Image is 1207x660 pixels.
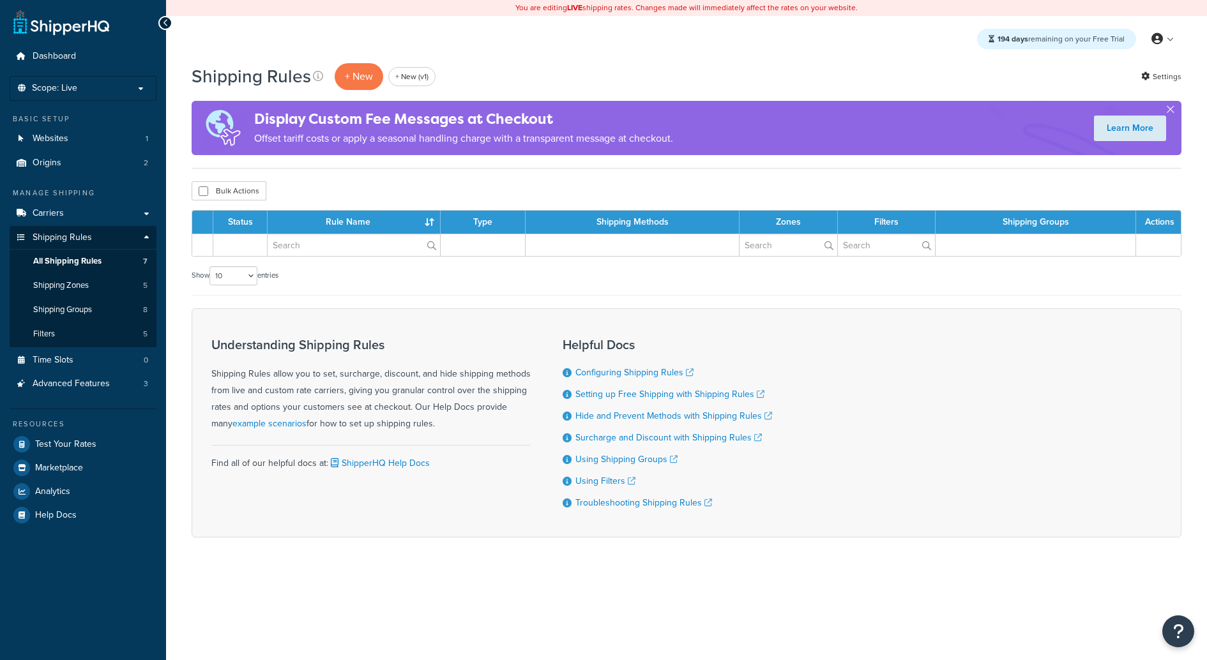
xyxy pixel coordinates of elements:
span: 5 [143,329,148,340]
a: Settings [1141,68,1181,86]
th: Shipping Methods [526,211,740,234]
a: Analytics [10,480,156,503]
a: ShipperHQ Home [13,10,109,35]
button: Open Resource Center [1162,615,1194,647]
div: Basic Setup [10,114,156,124]
span: Marketplace [35,463,83,474]
a: Dashboard [10,45,156,68]
a: Origins 2 [10,151,156,175]
span: Dashboard [33,51,76,62]
span: Analytics [35,486,70,497]
h4: Display Custom Fee Messages at Checkout [254,109,673,130]
span: Websites [33,133,68,144]
img: duties-banner-06bc72dcb5fe05cb3f9472aba00be2ae8eb53ab6f0d8bb03d382ba314ac3c341.png [192,101,254,155]
span: 7 [143,256,148,267]
a: Test Your Rates [10,433,156,456]
th: Filters [838,211,936,234]
span: 3 [144,379,148,389]
li: Shipping Groups [10,298,156,322]
a: ShipperHQ Help Docs [328,456,430,470]
span: Shipping Rules [33,232,92,243]
button: Bulk Actions [192,181,266,200]
h3: Understanding Shipping Rules [211,338,531,352]
th: Type [441,211,526,234]
label: Show entries [192,266,278,285]
span: Test Your Rates [35,439,96,450]
a: Advanced Features 3 [10,372,156,396]
div: Manage Shipping [10,188,156,199]
strong: 194 days [998,33,1028,45]
input: Search [740,234,837,256]
span: 2 [144,158,148,169]
span: 1 [146,133,148,144]
input: Search [838,234,935,256]
a: Using Filters [575,474,635,488]
p: Offset tariff costs or apply a seasonal handling charge with a transparent message at checkout. [254,130,673,147]
a: Filters 5 [10,322,156,346]
a: + New (v1) [388,67,436,86]
h3: Helpful Docs [563,338,772,352]
li: Advanced Features [10,372,156,396]
li: Websites [10,127,156,151]
div: Find all of our helpful docs at: [211,445,531,472]
th: Status [213,211,268,234]
a: All Shipping Rules 7 [10,250,156,273]
div: Shipping Rules allow you to set, surcharge, discount, and hide shipping methods from live and cus... [211,338,531,432]
a: Websites 1 [10,127,156,151]
span: Origins [33,158,61,169]
li: Origins [10,151,156,175]
span: 5 [143,280,148,291]
li: Time Slots [10,349,156,372]
input: Search [268,234,440,256]
a: Time Slots 0 [10,349,156,372]
th: Actions [1136,211,1181,234]
span: Time Slots [33,355,73,366]
a: Setting up Free Shipping with Shipping Rules [575,387,764,401]
li: Shipping Zones [10,274,156,297]
a: Using Shipping Groups [575,453,678,466]
div: remaining on your Free Trial [977,29,1136,49]
p: + New [335,63,383,89]
span: Advanced Features [33,379,110,389]
span: 8 [143,304,148,315]
span: 0 [144,355,148,366]
span: Carriers [33,208,64,219]
div: Resources [10,419,156,430]
li: All Shipping Rules [10,250,156,273]
a: Troubleshooting Shipping Rules [575,496,712,509]
a: Marketplace [10,456,156,479]
span: Help Docs [35,510,77,521]
th: Shipping Groups [936,211,1136,234]
a: Help Docs [10,504,156,527]
a: example scenarios [232,417,307,430]
a: Hide and Prevent Methods with Shipping Rules [575,409,772,423]
b: LIVE [567,2,582,13]
a: Shipping Rules [10,226,156,250]
span: Scope: Live [32,83,77,94]
th: Zones [740,211,838,234]
span: All Shipping Rules [33,256,102,267]
a: Configuring Shipping Rules [575,366,694,379]
a: Shipping Groups 8 [10,298,156,322]
span: Shipping Groups [33,304,92,315]
span: Shipping Zones [33,280,89,291]
h1: Shipping Rules [192,64,311,89]
a: Learn More [1094,116,1166,141]
a: Carriers [10,202,156,225]
span: Filters [33,329,55,340]
select: Showentries [209,266,257,285]
a: Shipping Zones 5 [10,274,156,297]
a: Surcharge and Discount with Shipping Rules [575,431,762,444]
th: Rule Name [268,211,441,234]
li: Shipping Rules [10,226,156,347]
li: Filters [10,322,156,346]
